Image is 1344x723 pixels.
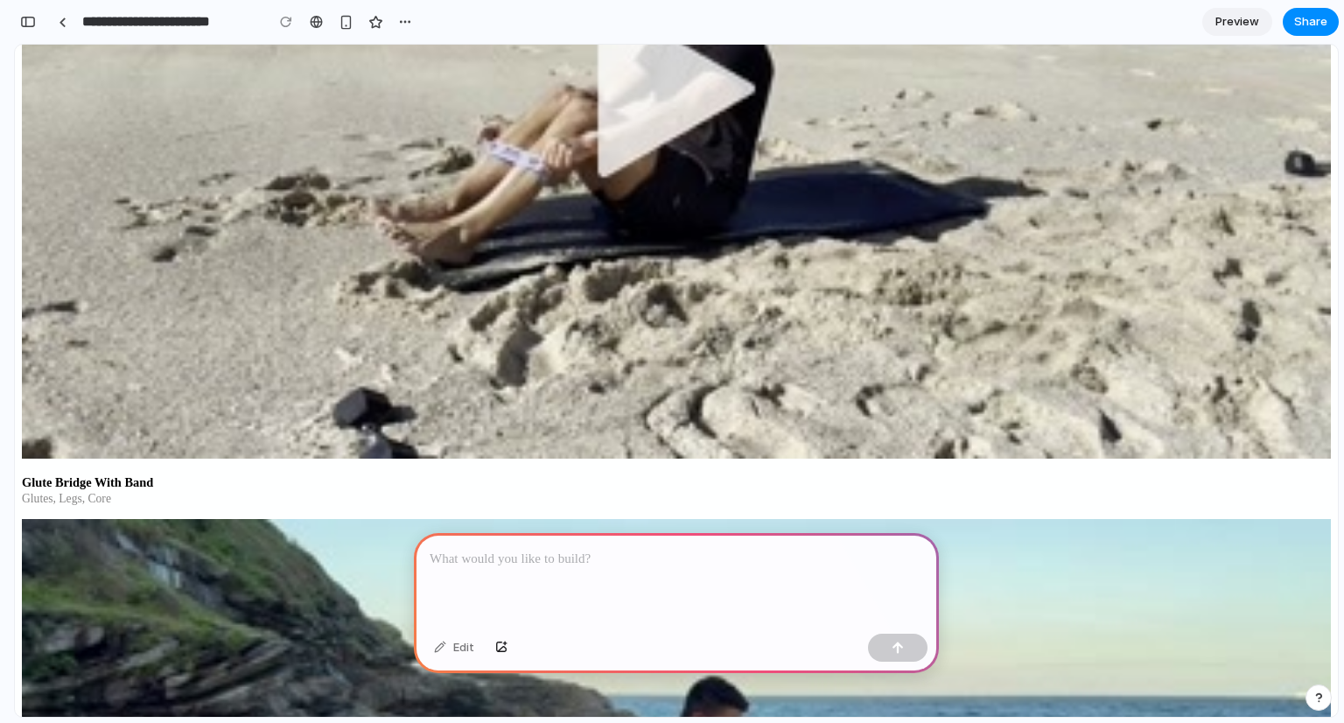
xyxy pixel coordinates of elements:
button: Share [1283,8,1339,36]
span: Share [1294,13,1327,31]
a: Preview [1202,8,1272,36]
font: Glute Bridge With Band [7,431,138,445]
font: Glutes, Legs, Core [7,447,96,460]
span: Preview [1215,13,1259,31]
